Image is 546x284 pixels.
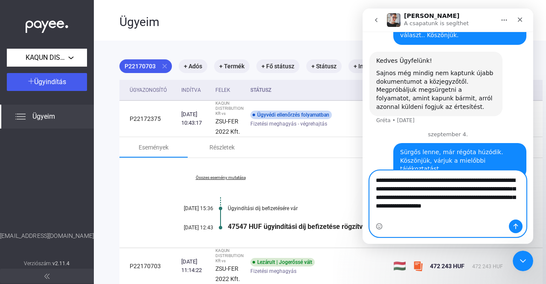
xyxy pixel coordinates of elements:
td: P22172375 [119,101,178,137]
div: Ügyvédi ellenőrzés folyamatban [250,111,332,119]
iframe: Intercom live chat [513,251,533,271]
img: arrow-double-left-grey.svg [44,274,49,279]
span: 472 243 HUF [430,263,465,269]
span: Ügyeim [32,111,55,122]
span: KAQUN DISTRIBUTION Kft [26,53,68,63]
strong: ZSU-FER 2022 Kft. [215,118,240,135]
div: KAQUN DISTRIBUTION Kft vs [215,248,244,264]
div: KAQUN DISTRIBUTION Kft vs [215,101,244,116]
span: Fizetési meghagyás - végrehajtás [250,119,327,129]
img: list.svg [15,111,26,122]
div: [DATE] 11:14:22 [181,258,209,275]
span: Fizetési meghagyás [250,266,296,276]
strong: v2.11.4 [52,261,70,266]
mat-chip: + Termék [214,59,250,73]
div: Események [139,142,168,152]
div: Részletek [209,142,235,152]
div: Ügyazonosító [130,85,174,95]
div: Indítva [181,85,201,95]
mat-chip: + Státusz [306,59,342,73]
img: szamlazzhu-mini [413,261,423,271]
span: 472 243 HUF [472,264,503,269]
mat-chip: + Indítás dátuma [349,59,404,73]
div: Ügyindítási díj befizetésére vár [228,205,500,211]
button: KAQUN DISTRIBUTION Kft [7,49,87,67]
div: Felek [215,85,230,95]
div: Indítva [181,85,209,95]
div: [DATE] 10:43:17 [181,110,209,127]
span: Ügyindítás [34,78,66,86]
div: Ügyeim [119,15,445,29]
iframe: Intercom live chat [363,9,533,244]
mat-chip: + Adós [179,59,207,73]
div: [DATE] 15:36 [162,205,213,211]
th: Státusz [247,80,390,101]
div: Felek [215,85,244,95]
div: Ügyazonosító [130,85,167,95]
img: plus-white.svg [28,78,34,84]
strong: ZSU-FER 2022 Kft. [215,265,240,282]
button: Ügyindítás [7,73,87,91]
div: [DATE] 12:43 [162,225,213,231]
mat-chip: P22170703 [119,59,172,73]
a: Összes esemény mutatása [162,175,279,180]
mat-chip: + Fő státusz [256,59,299,73]
div: 47547 HUF ügyindítási díj befizetése rögzítve [228,223,500,231]
div: Lezárult | Jogerőssé vált [250,258,315,266]
img: white-payee-white-dot.svg [26,16,68,33]
mat-icon: close [161,62,168,70]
